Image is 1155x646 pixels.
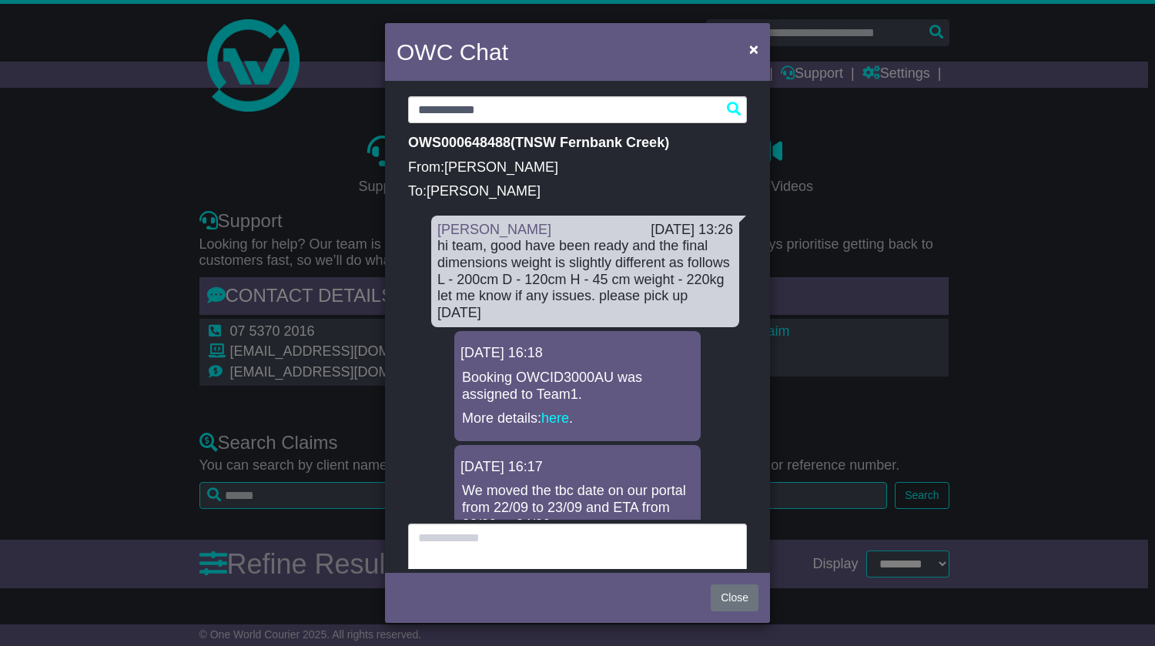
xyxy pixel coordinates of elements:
[408,135,511,150] span: OWS000648488
[408,159,747,176] p: From:
[742,33,766,65] button: Close
[408,135,669,150] strong: ( )
[437,222,551,237] a: [PERSON_NAME]
[397,35,508,69] h4: OWC Chat
[515,135,665,150] span: TNSW Fernbank Creek
[711,584,758,611] button: Close
[462,370,693,403] p: Booking OWCID3000AU was assigned to Team1.
[462,410,693,427] p: More details: .
[408,183,747,200] p: To:
[444,159,558,175] span: [PERSON_NAME]
[427,183,541,199] span: [PERSON_NAME]
[749,40,758,58] span: ×
[437,238,733,321] div: hi team, good have been ready and the final dimensions weight is slightly different as follows L ...
[651,222,733,239] div: [DATE] 13:26
[462,483,693,533] p: We moved the tbc date on our portal from 22/09 to 23/09 and ETA from 23/09 to 24/09.
[460,345,695,362] div: [DATE] 16:18
[460,459,695,476] div: [DATE] 16:17
[541,410,569,426] a: here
